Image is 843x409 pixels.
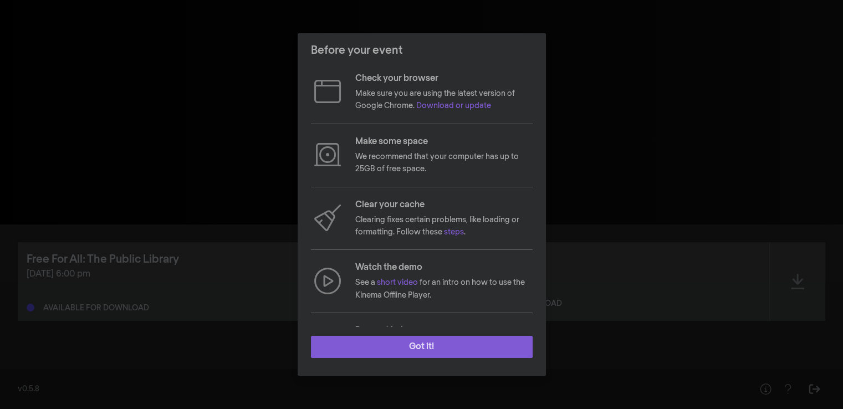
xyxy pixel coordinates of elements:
[355,135,533,149] p: Make some space
[444,228,464,236] a: steps
[298,33,546,68] header: Before your event
[311,336,533,358] button: Got it!
[355,214,533,239] p: Clearing fixes certain problems, like loading or formatting. Follow these .
[416,102,491,110] a: Download or update
[355,151,533,176] p: We recommend that your computer has up to 25GB of free space.
[355,88,533,113] p: Make sure you are using the latest version of Google Chrome.
[377,279,418,287] a: short video
[355,72,533,85] p: Check your browser
[355,277,533,301] p: See a for an intro on how to use the Kinema Offline Player.
[355,324,533,338] p: Request help
[355,261,533,274] p: Watch the demo
[355,198,533,212] p: Clear your cache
